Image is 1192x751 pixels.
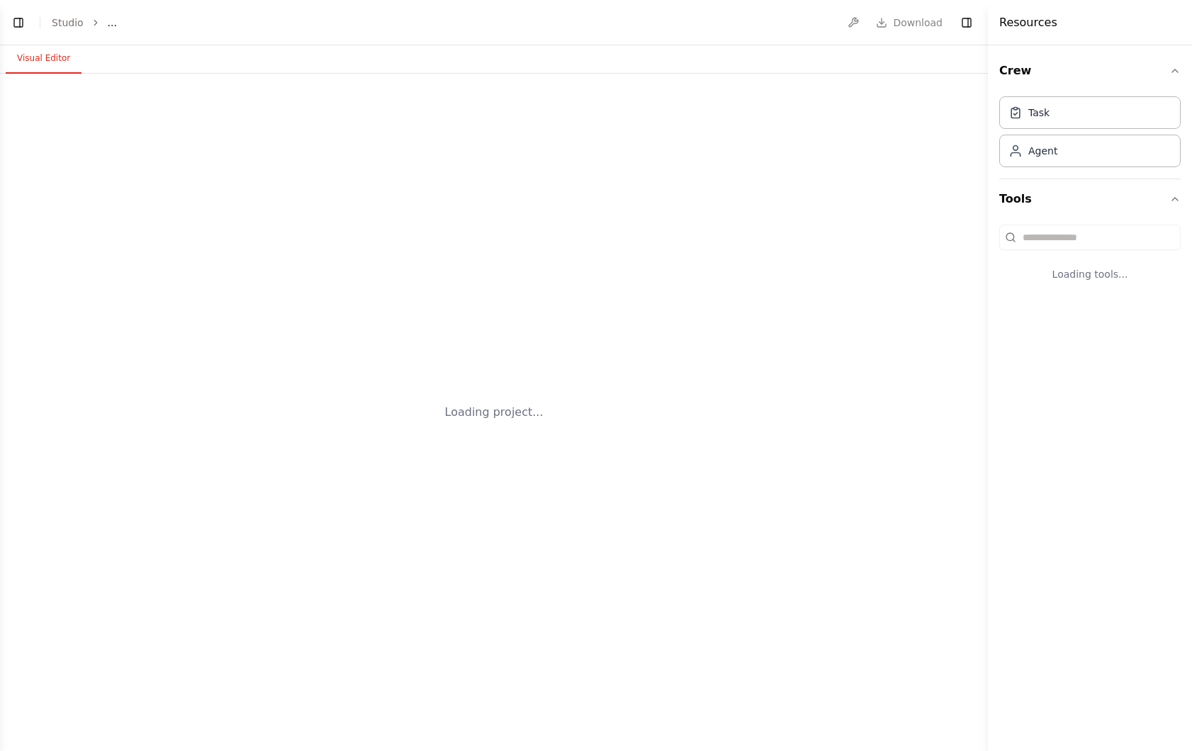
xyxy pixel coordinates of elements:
[957,13,977,33] button: Hide right sidebar
[999,14,1057,31] h4: Resources
[999,219,1181,304] div: Tools
[52,16,117,30] nav: breadcrumb
[1028,106,1050,120] div: Task
[999,256,1181,293] div: Loading tools...
[999,91,1181,179] div: Crew
[445,404,544,421] div: Loading project...
[999,51,1181,91] button: Crew
[999,179,1181,219] button: Tools
[6,44,81,74] button: Visual Editor
[9,13,28,33] button: Show left sidebar
[52,17,84,28] a: Studio
[108,16,117,30] span: ...
[1028,144,1057,158] div: Agent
